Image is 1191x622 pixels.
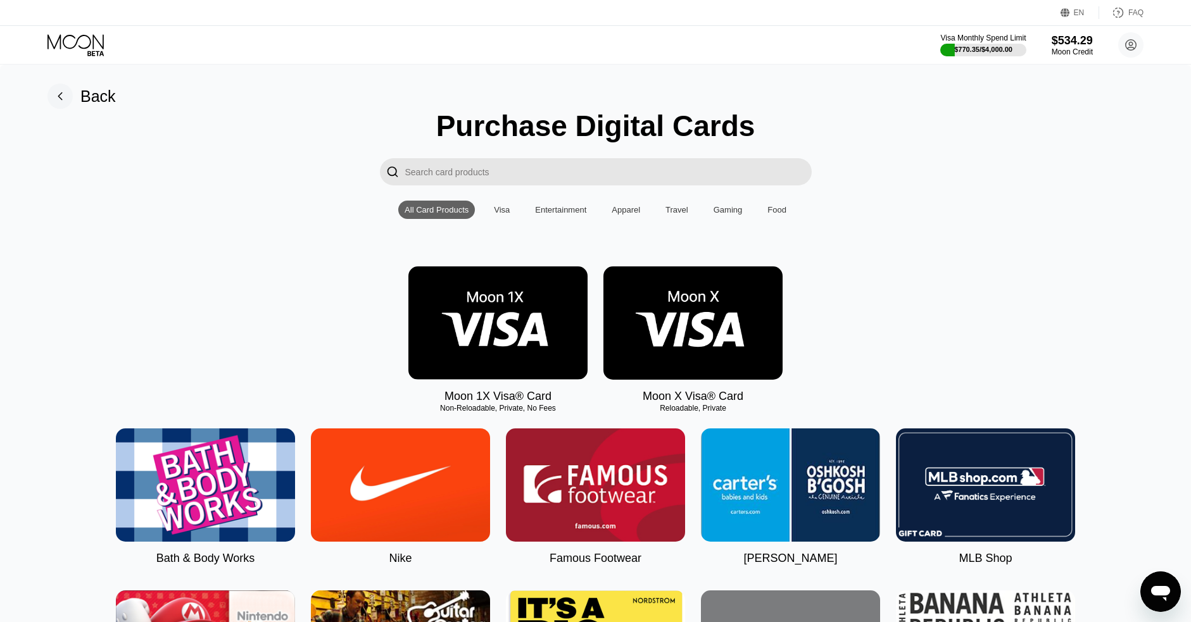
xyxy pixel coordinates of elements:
div: Food [767,205,786,215]
div: Bath & Body Works [156,552,255,565]
div:  [386,165,399,179]
div: Reloadable, Private [603,404,783,413]
div: Travel [665,205,688,215]
div: FAQ [1128,8,1144,17]
div: Moon 1X Visa® Card [444,390,551,403]
div: Famous Footwear [550,552,641,565]
div: EN [1074,8,1085,17]
div: Gaming [707,201,749,219]
input: Search card products [405,158,812,185]
div: Moon X Visa® Card [643,390,743,403]
div: Purchase Digital Cards [436,109,755,143]
div: Visa Monthly Spend Limit [940,34,1026,42]
div: Travel [659,201,695,219]
div: MLB Shop [959,552,1012,565]
div:  [380,158,405,185]
div: Apparel [605,201,646,219]
div: EN [1061,6,1099,19]
div: Entertainment [529,201,593,219]
div: Visa [494,205,510,215]
div: Non-Reloadable, Private, No Fees [408,404,588,413]
div: Back [47,84,116,109]
div: Moon Credit [1052,47,1093,56]
div: Gaming [714,205,743,215]
div: Back [80,87,116,106]
div: Visa [488,201,516,219]
div: Nike [389,552,412,565]
div: Apparel [612,205,640,215]
div: Entertainment [535,205,586,215]
div: FAQ [1099,6,1144,19]
div: [PERSON_NAME] [743,552,837,565]
iframe: Button to launch messaging window [1140,571,1181,612]
div: All Card Products [405,205,469,215]
div: $770.35 / $4,000.00 [954,46,1012,53]
div: $534.29 [1052,34,1093,47]
div: Food [761,201,793,219]
div: All Card Products [398,201,475,219]
div: $534.29Moon Credit [1052,34,1093,56]
div: Visa Monthly Spend Limit$770.35/$4,000.00 [940,34,1026,56]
